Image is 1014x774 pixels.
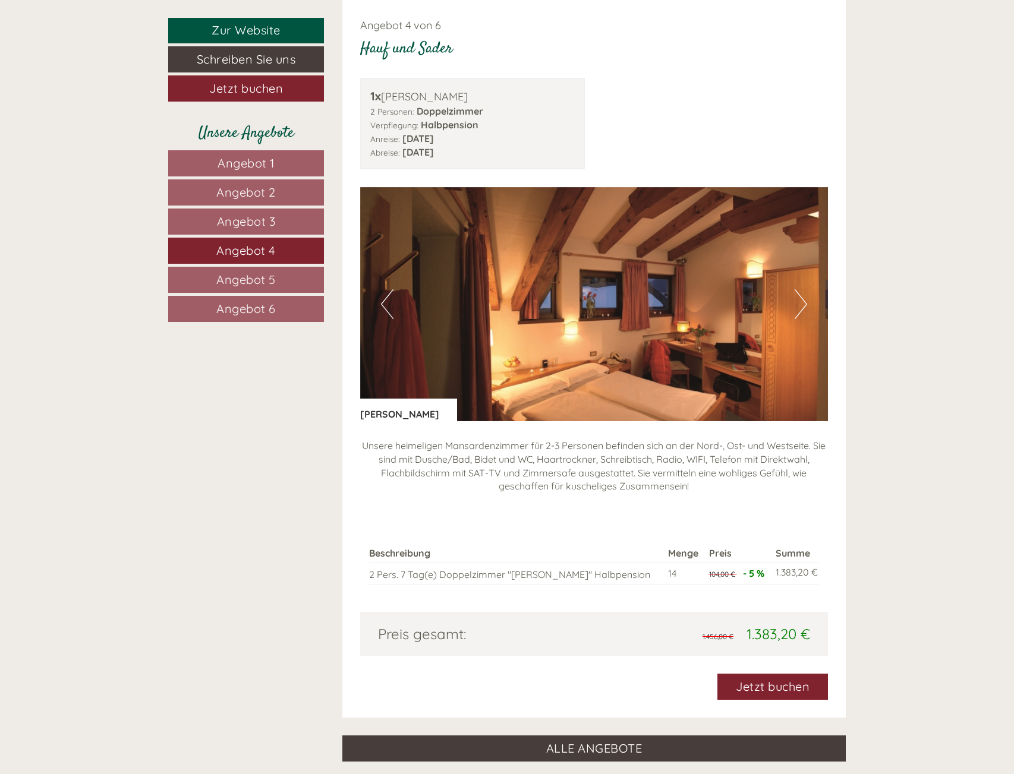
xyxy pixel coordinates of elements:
[168,46,324,72] a: Schreiben Sie uns
[216,301,276,316] span: Angebot 6
[704,544,771,563] th: Preis
[360,18,441,32] span: Angebot 4 von 6
[370,106,414,116] small: 2 Personen:
[360,38,453,60] div: Hauf und Sader
[369,624,594,644] div: Preis gesamt:
[402,146,434,158] b: [DATE]
[369,544,663,563] th: Beschreibung
[370,134,400,144] small: Anreise:
[278,34,451,44] div: Sie
[342,735,846,762] a: ALLE ANGEBOTE
[218,156,275,170] span: Angebot 1
[370,89,381,103] b: 1x
[709,570,735,579] span: 104,00 €
[421,119,478,131] b: Halbpension
[370,147,400,157] small: Abreise:
[703,632,733,641] span: 1.456,00 €
[216,243,276,258] span: Angebot 4
[663,563,704,585] td: 14
[381,289,393,319] button: Previous
[360,439,829,493] p: Unsere heimeligen Mansardenzimmer für 2-3 Personen befinden sich an der Nord-, Ost- und Westseite...
[216,272,276,287] span: Angebot 5
[370,120,418,130] small: Verpflegung:
[272,32,459,68] div: Guten Tag, wie können wir Ihnen helfen?
[663,544,704,563] th: Menge
[717,674,828,700] a: Jetzt buchen
[360,187,829,421] img: image
[216,185,276,200] span: Angebot 2
[360,399,457,421] div: [PERSON_NAME]
[402,132,434,144] b: [DATE]
[795,289,807,319] button: Next
[417,105,483,117] b: Doppelzimmer
[771,544,819,563] th: Summe
[370,88,575,105] div: [PERSON_NAME]
[168,18,324,43] a: Zur Website
[278,58,451,66] small: 10:39
[747,625,810,643] span: 1.383,20 €
[389,308,468,334] button: Senden
[212,9,257,29] div: [DATE]
[771,563,819,585] td: 1.383,20 €
[743,567,764,579] span: - 5 %
[217,214,276,229] span: Angebot 3
[168,75,324,102] a: Jetzt buchen
[168,122,324,144] div: Unsere Angebote
[369,563,663,585] td: 2 Pers. 7 Tag(e) Doppelzimmer "[PERSON_NAME]" Halbpension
